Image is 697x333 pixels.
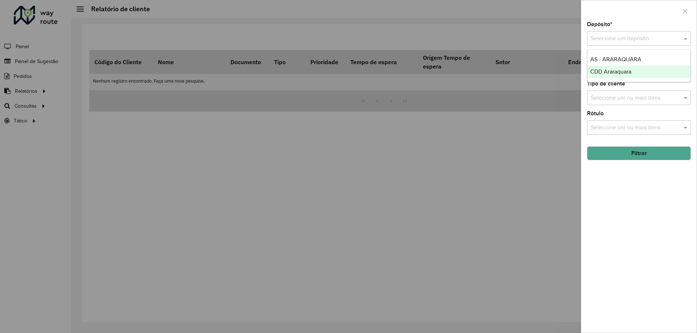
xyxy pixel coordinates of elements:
label: Depósito [587,20,612,29]
button: Filtrar [587,146,691,160]
label: Tipo de cliente [587,79,625,88]
label: Rótulo [587,109,604,118]
span: CDD Araraquara [590,68,631,75]
ng-dropdown-panel: Options list [587,49,691,82]
span: AS - ARARAQUARA [590,56,641,62]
